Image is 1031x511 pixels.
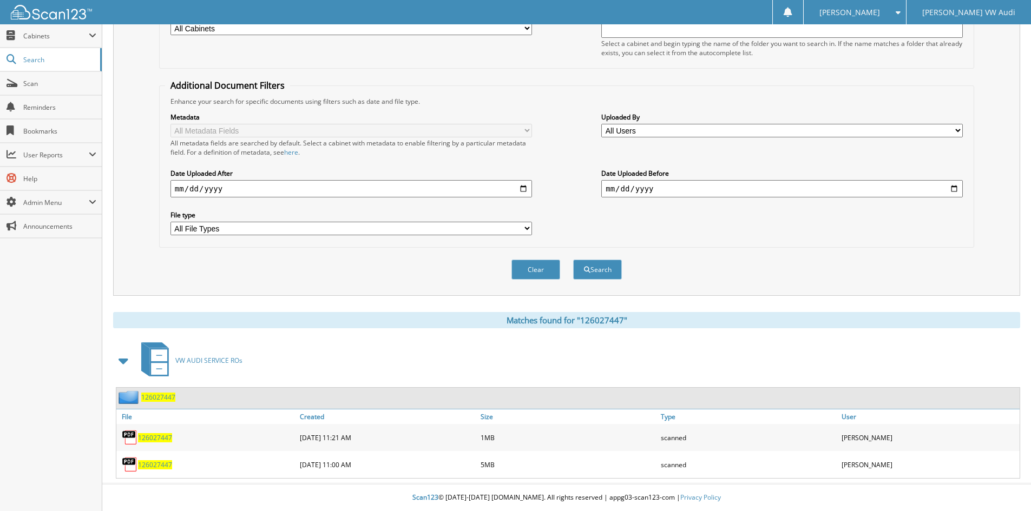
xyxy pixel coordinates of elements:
[23,150,89,160] span: User Reports
[297,427,478,448] div: [DATE] 11:21 AM
[680,493,721,502] a: Privacy Policy
[175,356,242,365] span: VW AUDI SERVICE ROs
[102,485,1031,511] div: © [DATE]-[DATE] [DOMAIN_NAME]. All rights reserved | appg03-scan123-com |
[839,427,1020,448] div: [PERSON_NAME]
[297,409,478,424] a: Created
[601,112,963,122] label: Uploaded By
[478,427,659,448] div: 1MB
[170,169,532,178] label: Date Uploaded After
[135,339,242,382] a: VW AUDI SERVICE ROs
[165,79,290,91] legend: Additional Document Filters
[412,493,438,502] span: Scan123
[116,409,297,424] a: File
[141,393,175,402] a: 126027447
[922,9,1015,16] span: [PERSON_NAME] VW Audi
[23,55,95,64] span: Search
[170,138,532,157] div: All metadata fields are searched by default. Select a cabinet with metadata to enable filtering b...
[138,433,172,442] a: 126027447
[601,39,963,57] div: Select a cabinet and begin typing the name of the folder you want to search in. If the name match...
[478,409,659,424] a: Size
[819,9,880,16] span: [PERSON_NAME]
[977,459,1031,511] iframe: Chat Widget
[478,454,659,475] div: 5MB
[23,103,96,112] span: Reminders
[297,454,478,475] div: [DATE] 11:00 AM
[601,180,963,197] input: end
[122,429,138,446] img: PDF.png
[839,409,1020,424] a: User
[601,169,963,178] label: Date Uploaded Before
[284,148,298,157] a: here
[23,174,96,183] span: Help
[658,409,839,424] a: Type
[23,198,89,207] span: Admin Menu
[658,454,839,475] div: scanned
[138,460,172,469] a: 126027447
[119,390,141,404] img: folder2.png
[658,427,839,448] div: scanned
[23,127,96,136] span: Bookmarks
[113,312,1020,328] div: Matches found for "126027447"
[511,260,560,280] button: Clear
[170,210,532,220] label: File type
[839,454,1020,475] div: [PERSON_NAME]
[23,31,89,41] span: Cabinets
[11,5,92,19] img: scan123-logo-white.svg
[165,97,968,106] div: Enhance your search for specific documents using filters such as date and file type.
[170,112,532,122] label: Metadata
[170,180,532,197] input: start
[573,260,622,280] button: Search
[122,456,138,473] img: PDF.png
[23,79,96,88] span: Scan
[23,222,96,231] span: Announcements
